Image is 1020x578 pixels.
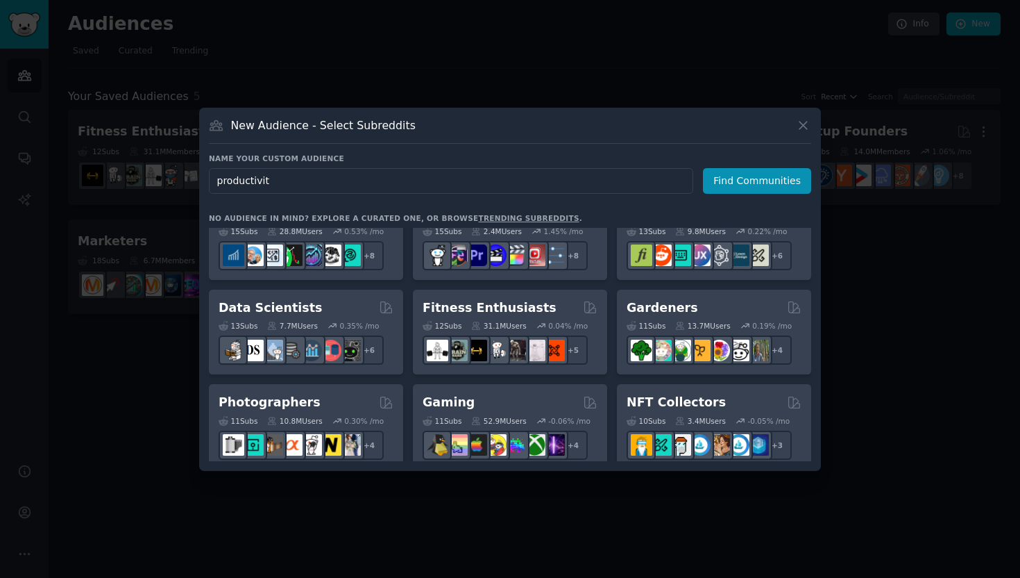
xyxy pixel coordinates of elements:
img: ValueInvesting [242,245,264,266]
img: datasets [320,340,341,361]
div: + 4 [763,336,792,365]
div: 0.53 % /mo [344,226,384,236]
img: UXDesign [689,245,711,266]
img: GardenersWorld [747,340,769,361]
img: typography [631,245,652,266]
h2: NFT Collectors [627,394,726,411]
div: 52.9M Users [471,416,526,426]
img: OpenSeaNFT [689,434,711,456]
img: finalcutpro [504,245,526,266]
div: 3.4M Users [675,416,726,426]
div: + 8 [355,241,384,270]
img: TwitchStreaming [543,434,565,456]
div: 9.8M Users [675,226,726,236]
img: analytics [300,340,322,361]
img: MachineLearning [223,340,244,361]
img: NFTmarket [670,434,691,456]
div: -0.06 % /mo [548,416,590,426]
h3: Name your custom audience [209,154,811,163]
h2: Data Scientists [219,299,322,317]
div: 0.19 % /mo [752,321,792,331]
img: streetphotography [242,434,264,456]
div: 2.4M Users [471,226,522,236]
img: AnalogCommunity [262,434,283,456]
img: StocksAndTrading [300,245,322,266]
button: Find Communities [703,168,811,194]
h2: Photographers [219,394,321,411]
a: trending subreddits [478,214,579,222]
img: premiere [466,245,487,266]
img: Forex [262,245,283,266]
img: dataengineering [281,340,303,361]
img: workout [466,340,487,361]
img: XboxGamers [524,434,545,456]
input: Pick a short name, like "Digital Marketers" or "Movie-Goers" [209,168,693,194]
div: No audience in mind? Explore a curated one, or browse . [209,213,582,223]
div: 1.45 % /mo [544,226,584,236]
h3: New Audience - Select Subreddits [231,118,416,133]
div: -0.05 % /mo [748,416,790,426]
h2: Gardeners [627,299,698,317]
div: 0.04 % /mo [548,321,588,331]
div: 7.7M Users [267,321,318,331]
img: data [339,340,361,361]
div: 11 Sub s [627,321,665,331]
img: UI_Design [670,245,691,266]
div: + 6 [355,336,384,365]
div: 15 Sub s [423,226,461,236]
img: personaltraining [543,340,565,361]
img: weightroom [485,340,507,361]
div: 15 Sub s [219,226,257,236]
div: + 4 [355,431,384,460]
img: SavageGarden [670,340,691,361]
img: userexperience [708,245,730,266]
div: 0.30 % /mo [344,416,384,426]
img: GYM [427,340,448,361]
img: fitness30plus [504,340,526,361]
img: linux_gaming [427,434,448,456]
img: CozyGamers [446,434,468,456]
img: SonyAlpha [281,434,303,456]
div: + 8 [559,241,588,270]
div: 31.1M Users [471,321,526,331]
div: 13.7M Users [675,321,730,331]
img: NFTMarketplace [650,434,672,456]
img: Youtubevideo [524,245,545,266]
img: GamerPals [485,434,507,456]
img: editors [446,245,468,266]
img: macgaming [466,434,487,456]
div: + 6 [763,241,792,270]
img: statistics [262,340,283,361]
img: NFTExchange [631,434,652,456]
img: GardeningUK [689,340,711,361]
div: + 5 [559,336,588,365]
div: 11 Sub s [219,416,257,426]
img: flowers [708,340,730,361]
img: WeddingPhotography [339,434,361,456]
div: 12 Sub s [423,321,461,331]
div: 0.35 % /mo [340,321,380,331]
img: UrbanGardening [728,340,749,361]
img: postproduction [543,245,565,266]
img: VideoEditors [485,245,507,266]
img: gopro [427,245,448,266]
img: swingtrading [320,245,341,266]
img: vegetablegardening [631,340,652,361]
img: OpenseaMarket [728,434,749,456]
div: 28.8M Users [267,226,322,236]
img: datascience [242,340,264,361]
div: 10 Sub s [627,416,665,426]
div: 13 Sub s [219,321,257,331]
div: 13 Sub s [627,226,665,236]
div: 11 Sub s [423,416,461,426]
img: CryptoArt [708,434,730,456]
img: technicalanalysis [339,245,361,266]
div: 0.22 % /mo [748,226,788,236]
img: gamers [504,434,526,456]
img: analog [223,434,244,456]
img: GymMotivation [446,340,468,361]
img: DigitalItems [747,434,769,456]
h2: Gaming [423,394,475,411]
div: + 3 [763,431,792,460]
img: learndesign [728,245,749,266]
